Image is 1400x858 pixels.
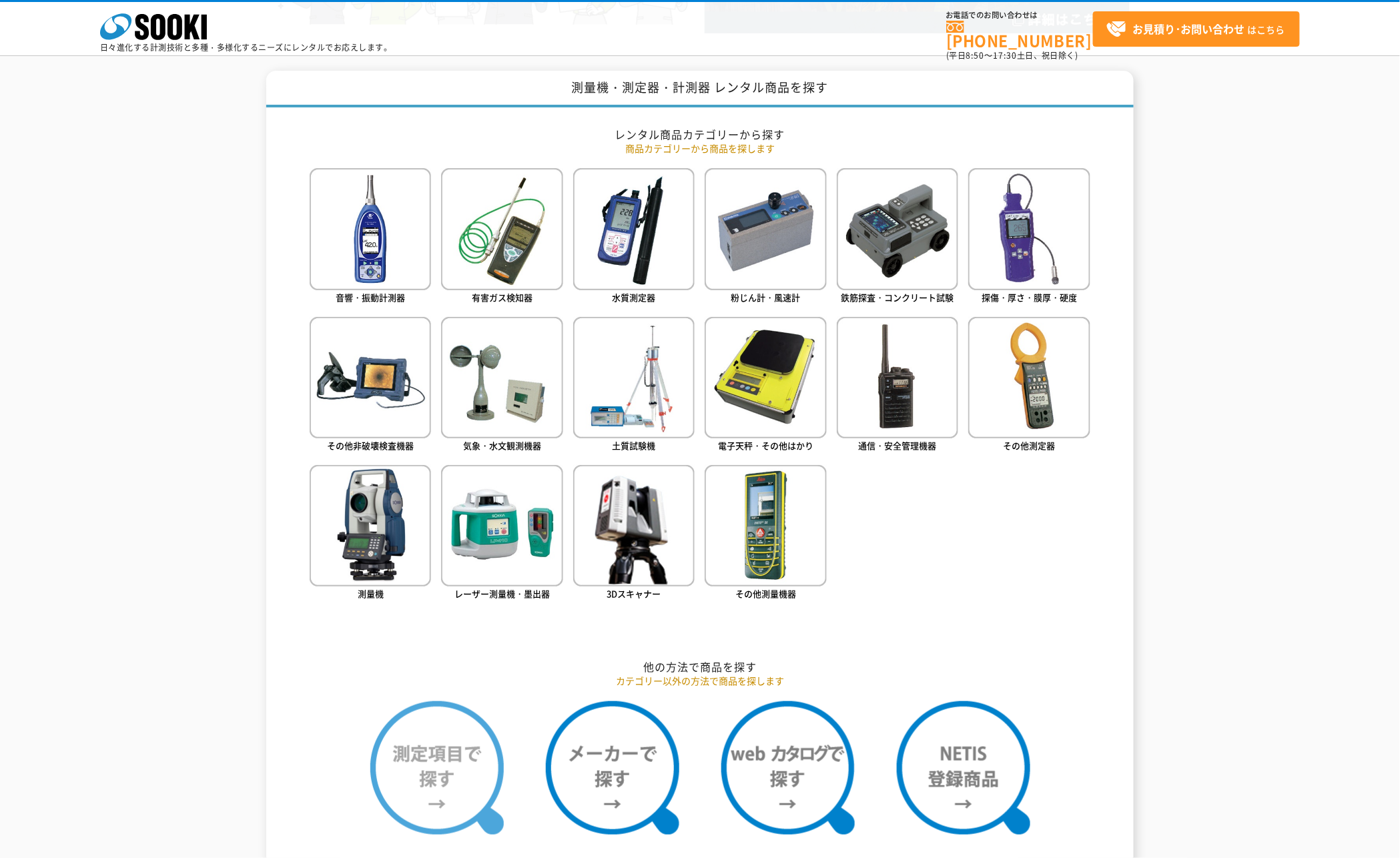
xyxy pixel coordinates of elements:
a: 通信・安全管理機器 [837,317,958,455]
span: 測量機 [358,587,384,600]
span: はこちら [1106,19,1285,39]
img: 土質試験機 [573,317,695,438]
span: 鉄筋探査・コンクリート試験 [841,291,954,304]
a: [PHONE_NUMBER] [946,21,1093,48]
img: メーカーで探す [546,701,679,835]
span: 電子天秤・その他はかり [718,439,813,452]
a: 有害ガス検知器 [441,168,563,306]
a: 気象・水文観測機器 [441,317,563,455]
span: レーザー測量機・墨出器 [454,587,550,600]
a: 鉄筋探査・コンクリート試験 [837,168,958,306]
a: その他測定器 [968,317,1090,455]
a: 探傷・厚さ・膜厚・硬度 [968,168,1090,306]
a: 水質測定器 [573,168,695,306]
span: 17:30 [993,49,1017,61]
img: レーザー測量機・墨出器 [441,465,563,586]
span: 8:50 [966,49,985,61]
img: 水質測定器 [573,168,695,290]
span: 水質測定器 [613,291,656,304]
p: 日々進化する計測技術と多種・多様化するニーズにレンタルでお応えします。 [100,43,392,51]
img: 気象・水文観測機器 [441,317,563,438]
a: 粉じん計・風速計 [705,168,826,306]
h2: レンタル商品カテゴリーから探す [310,127,1090,141]
img: 通信・安全管理機器 [837,317,958,438]
img: 探傷・厚さ・膜厚・硬度 [968,168,1090,290]
span: 有害ガス検知器 [472,291,533,304]
img: 粉じん計・風速計 [705,168,826,290]
img: webカタログで探す [721,701,855,835]
img: 電子天秤・その他はかり [705,317,826,438]
span: 3Dスキャナー [607,587,661,600]
img: その他測定器 [968,317,1090,438]
h1: 測量機・測定器・計測器 レンタル商品を探す [266,71,1134,107]
h2: 他の方法で商品を探す [310,660,1090,674]
a: レーザー測量機・墨出器 [441,465,563,603]
a: 電子天秤・その他はかり [705,317,826,455]
img: 鉄筋探査・コンクリート試験 [837,168,958,290]
p: カテゴリー以外の方法で商品を探します [310,674,1090,688]
strong: お見積り･お問い合わせ [1133,21,1245,37]
a: 測量機 [310,465,431,603]
img: 測定項目で探す [370,701,504,835]
span: その他測定器 [1004,439,1056,452]
span: その他非破壊検査機器 [327,439,414,452]
img: その他非破壊検査機器 [310,317,431,438]
img: 3Dスキャナー [573,465,695,586]
img: 有害ガス検知器 [441,168,563,290]
span: 通信・安全管理機器 [859,439,937,452]
span: お電話でのお問い合わせは [946,11,1093,19]
a: その他非破壊検査機器 [310,317,431,455]
span: 探傷・厚さ・膜厚・硬度 [982,291,1077,304]
img: その他測量機器 [705,465,826,586]
img: 測量機 [310,465,431,586]
a: 3Dスキャナー [573,465,695,603]
img: NETIS登録商品 [897,701,1030,835]
a: 土質試験機 [573,317,695,455]
span: 音響・振動計測器 [336,291,405,304]
a: 音響・振動計測器 [310,168,431,306]
a: お見積り･お問い合わせはこちら [1093,11,1300,47]
a: その他測量機器 [705,465,826,603]
span: 粉じん計・風速計 [731,291,801,304]
span: その他測量機器 [735,587,796,600]
span: (平日 ～ 土日、祝日除く) [946,49,1078,61]
p: 商品カテゴリーから商品を探します [310,141,1090,155]
img: 音響・振動計測器 [310,168,431,290]
span: 気象・水文観測機器 [463,439,541,452]
span: 土質試験機 [613,439,656,452]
